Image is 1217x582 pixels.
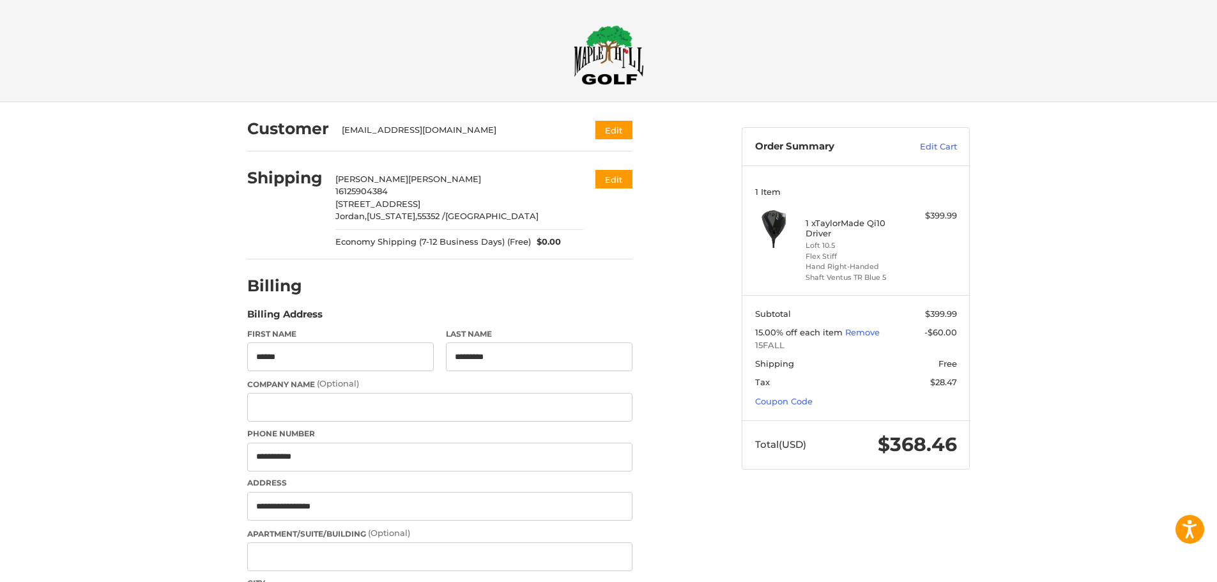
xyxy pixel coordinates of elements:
span: -$60.00 [924,327,957,337]
span: 55352 / [417,211,445,221]
span: Shipping [755,358,794,369]
span: Tax [755,377,770,387]
label: Apartment/Suite/Building [247,527,632,540]
li: Hand Right-Handed [806,261,903,272]
img: Maple Hill Golf [574,25,644,85]
span: [PERSON_NAME] [408,174,481,184]
span: 16125904384 [335,186,388,196]
span: Free [938,358,957,369]
a: Coupon Code [755,396,813,406]
span: $399.99 [925,309,957,319]
label: Address [247,477,632,489]
div: [EMAIL_ADDRESS][DOMAIN_NAME] [342,124,571,137]
span: [US_STATE], [367,211,417,221]
span: [GEOGRAPHIC_DATA] [445,211,539,221]
span: Jordan, [335,211,367,221]
span: Subtotal [755,309,791,319]
h2: Billing [247,276,322,296]
label: First Name [247,328,434,340]
button: Edit [595,170,632,188]
li: Loft 10.5 [806,240,903,251]
li: Flex Stiff [806,251,903,262]
small: (Optional) [368,528,410,538]
span: Economy Shipping (7-12 Business Days) (Free) [335,236,531,249]
span: [PERSON_NAME] [335,174,408,184]
h2: Shipping [247,168,323,188]
small: (Optional) [317,378,359,388]
h2: Customer [247,119,329,139]
label: Company Name [247,378,632,390]
span: $368.46 [878,433,957,456]
h4: 1 x TaylorMade Qi10 Driver [806,218,903,239]
div: $399.99 [907,210,957,222]
span: 15.00% off each item [755,327,845,337]
a: Edit Cart [892,141,957,153]
li: Shaft Ventus TR Blue 5 [806,272,903,283]
h3: 1 Item [755,187,957,197]
span: Total (USD) [755,438,806,450]
legend: Billing Address [247,307,323,328]
button: Edit [595,121,632,139]
label: Last Name [446,328,632,340]
h3: Order Summary [755,141,892,153]
label: Phone Number [247,428,632,440]
a: Remove [845,327,880,337]
span: 15FALL [755,339,957,352]
span: [STREET_ADDRESS] [335,199,420,209]
span: $0.00 [531,236,562,249]
span: $28.47 [930,377,957,387]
